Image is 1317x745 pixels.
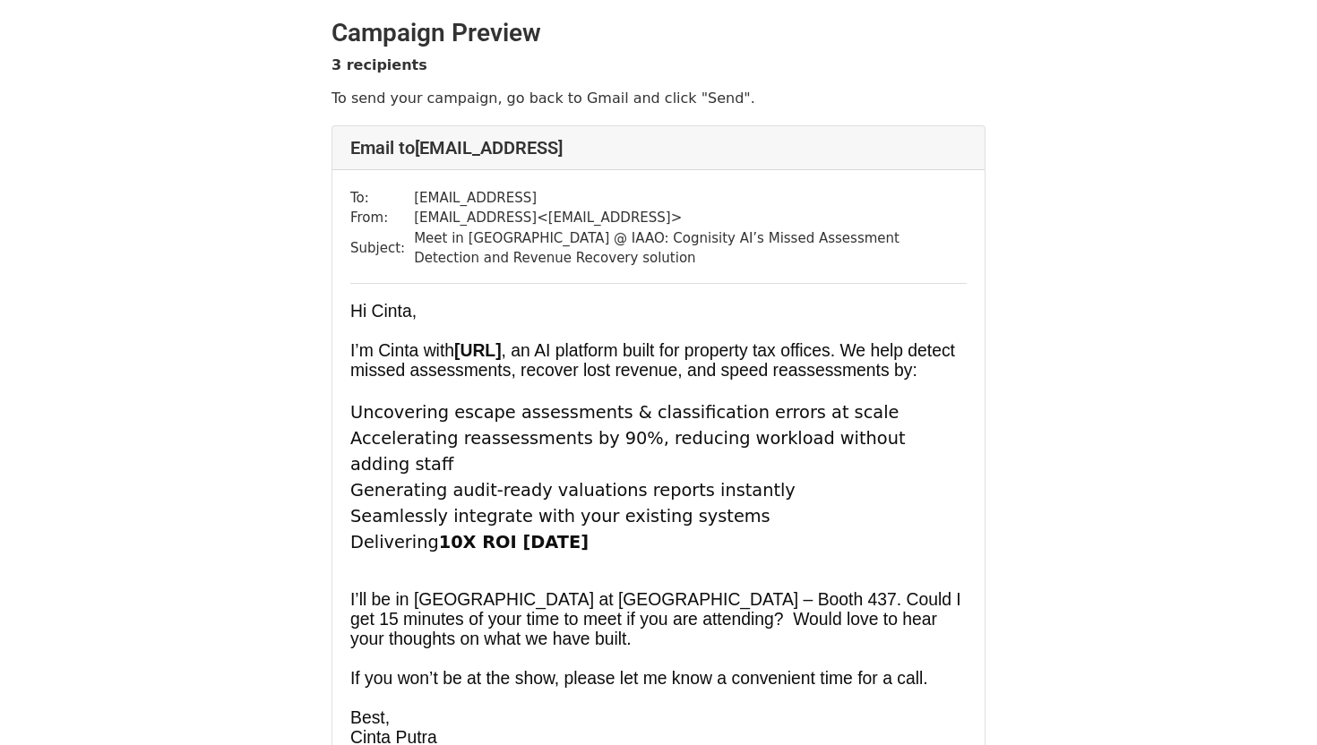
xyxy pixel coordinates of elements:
[350,506,770,527] span: Seamlessly integrate with your existing systems
[350,341,955,380] span: I’m Cinta with , an AI platform built for property tax offices. We help detect missed assessments...
[350,532,439,552] span: Delivering
[414,228,967,269] td: Meet in [GEOGRAPHIC_DATA] @ IAAO: Cognisity AI’s Missed Assessment Detection and Revenue Recovery...
[350,188,414,209] td: To:
[350,402,899,423] span: Uncovering escape assessments & classification errors at scale
[350,669,928,688] span: If you won’t be at the show, please let me know a convenient time for a call.
[350,137,967,158] h4: Email to [EMAIL_ADDRESS]
[414,208,967,228] td: [EMAIL_ADDRESS] < [EMAIL_ADDRESS] >
[414,188,967,209] td: [EMAIL_ADDRESS]
[331,89,986,107] p: To send your campaign, go back to Gmail and click "Send".
[454,341,502,360] b: [URL]
[350,302,417,321] span: Hi Cinta,
[350,708,390,727] span: Best,
[350,228,414,269] td: Subject:
[350,590,961,648] span: I’ll be in [GEOGRAPHIC_DATA] at [GEOGRAPHIC_DATA] – Booth 437. Could I get 15 minutes of your tim...
[331,56,427,73] strong: 3 recipients
[331,18,986,48] h2: Campaign Preview
[350,428,905,475] span: Accelerating reassessments by 90%, reducing workload without adding staff
[350,208,414,228] td: From:
[439,532,589,552] b: 10X ROI [DATE]
[350,480,796,501] span: Generating audit-ready valuations reports instantly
